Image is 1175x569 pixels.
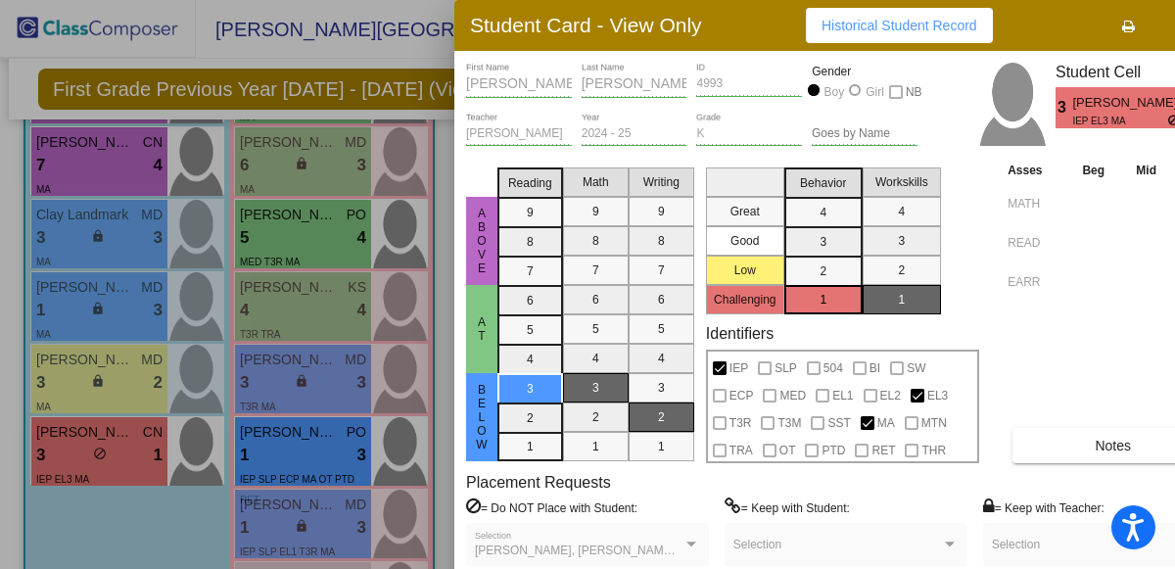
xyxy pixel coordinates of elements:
span: MED [779,384,806,407]
input: assessment [1008,267,1061,297]
span: 504 [823,356,843,380]
span: OT [779,439,796,462]
label: = Keep with Teacher: [983,498,1104,517]
span: IEP [729,356,748,380]
span: EL1 [832,384,853,407]
span: IEP EL3 MA [1072,114,1167,128]
div: Boy [823,83,845,101]
label: Identifiers [706,324,774,343]
span: SST [827,411,850,435]
span: SW [907,356,925,380]
input: Enter ID [696,77,802,91]
div: Girl [865,83,884,101]
span: SLP [775,356,797,380]
input: year [582,127,687,141]
input: goes by name [812,127,917,141]
label: = Do NOT Place with Student: [466,498,637,517]
button: Historical Student Record [806,8,993,43]
input: teacher [466,127,572,141]
h3: Student Card - View Only [470,13,702,37]
span: THR [921,439,946,462]
mat-label: Gender [812,63,917,80]
span: Above [473,207,491,275]
label: Placement Requests [466,473,611,492]
input: grade [696,127,802,141]
span: ECP [729,384,754,407]
input: assessment [1008,228,1061,258]
span: MTN [921,411,947,435]
span: 3 [1056,96,1072,119]
span: TRA [729,439,753,462]
span: T3M [777,411,801,435]
span: EL3 [927,384,948,407]
span: EL2 [880,384,901,407]
span: MA [877,411,895,435]
span: Notes [1095,438,1131,453]
span: Historical Student Record [822,18,977,33]
th: Mid [1120,160,1172,181]
span: Below [473,383,491,451]
span: PTD [822,439,845,462]
span: T3R [729,411,752,435]
th: Beg [1066,160,1120,181]
input: assessment [1008,189,1061,218]
th: Asses [1003,160,1066,181]
span: BI [869,356,880,380]
span: NB [906,80,922,104]
label: = Keep with Student: [725,498,850,517]
span: RET [871,439,895,462]
span: [PERSON_NAME], [PERSON_NAME], [PERSON_NAME] [475,544,777,557]
span: At [473,315,491,343]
